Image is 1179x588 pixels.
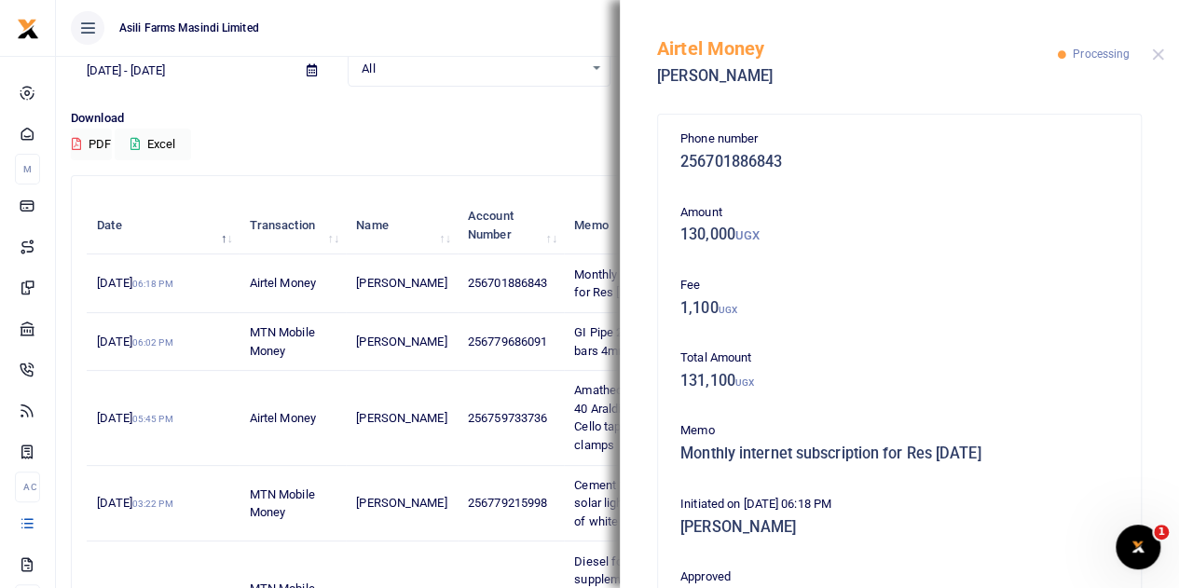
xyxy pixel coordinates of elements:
[132,499,173,509] small: 03:22 PM
[680,349,1118,368] p: Total Amount
[680,276,1118,295] p: Fee
[17,21,39,34] a: logo-small logo-large logo-large
[680,130,1118,149] p: Phone number
[564,197,741,254] th: Memo: activate to sort column ascending
[132,337,173,348] small: 06:02 PM
[680,518,1118,537] h5: [PERSON_NAME]
[735,377,754,388] small: UGX
[1073,48,1130,61] span: Processing
[362,60,583,78] span: All
[250,325,315,358] span: MTN Mobile Money
[680,372,1118,390] h5: 131,100
[97,411,172,425] span: [DATE]
[250,276,316,290] span: Airtel Money
[132,279,173,289] small: 06:18 PM
[574,267,730,300] span: Monthly internet subscription for Res [DATE]
[356,335,446,349] span: [PERSON_NAME]
[458,197,564,254] th: Account Number: activate to sort column ascending
[468,276,547,290] span: 256701886843
[680,226,1118,244] h5: 130,000
[680,203,1118,223] p: Amount
[356,411,446,425] span: [PERSON_NAME]
[680,495,1118,514] p: Initiated on [DATE] 06:18 PM
[356,276,446,290] span: [PERSON_NAME]
[680,153,1118,171] h5: 256701886843
[657,67,1058,86] h5: [PERSON_NAME]
[680,299,1118,318] h5: 1,100
[574,325,724,358] span: GI Pipe 2inch 1pc and Angle bars 4mm 1pc
[468,411,547,425] span: 256759733736
[71,109,1164,129] p: Download
[97,335,172,349] span: [DATE]
[97,276,172,290] span: [DATE]
[250,411,316,425] span: Airtel Money
[15,472,40,502] li: Ac
[356,496,446,510] span: [PERSON_NAME]
[17,18,39,40] img: logo-small
[97,496,172,510] span: [DATE]
[657,37,1058,60] h5: Airtel Money
[250,487,315,520] span: MTN Mobile Money
[115,129,191,160] button: Excel
[239,197,346,254] th: Transaction: activate to sort column ascending
[1116,525,1160,569] iframe: Intercom live chat
[1154,525,1169,540] span: 1
[680,421,1118,441] p: Memo
[346,197,458,254] th: Name: activate to sort column ascending
[680,567,1118,587] p: Approved
[468,496,547,510] span: 256779215998
[87,197,239,254] th: Date: activate to sort column descending
[15,154,40,185] li: M
[719,305,737,315] small: UGX
[468,335,547,349] span: 256779686091
[132,414,173,424] small: 05:45 PM
[71,129,112,160] button: PDF
[680,444,1118,463] h5: Monthly internet subscription for Res [DATE]
[574,383,727,452] span: Amatheon consumables WD 40 Araldite Silicon superglue Cello tape Zip tiles and clamps
[1152,48,1164,61] button: Close
[735,228,760,242] small: UGX
[112,20,267,36] span: Asili Farms Masindi Limited
[71,55,292,87] input: select period
[574,478,728,528] span: Cement 1 bag for working on solar light poles plus 4pkts of white pills for flagging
